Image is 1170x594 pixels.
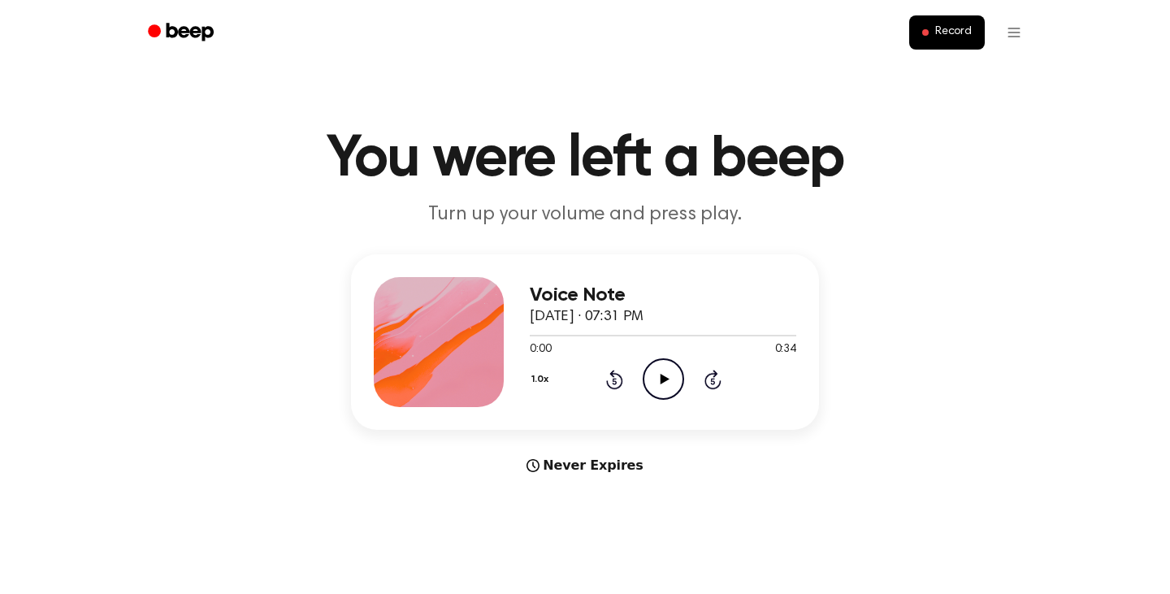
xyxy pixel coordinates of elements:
span: 0:00 [530,341,551,358]
a: Beep [136,17,228,49]
h3: Voice Note [530,284,796,306]
h1: You were left a beep [169,130,1001,189]
button: Record [909,15,985,50]
span: 0:34 [775,341,796,358]
span: [DATE] · 07:31 PM [530,310,643,324]
button: Open menu [994,13,1033,52]
p: Turn up your volume and press play. [273,202,897,228]
button: 1.0x [530,366,554,393]
div: Never Expires [351,456,819,475]
span: Record [935,25,972,40]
